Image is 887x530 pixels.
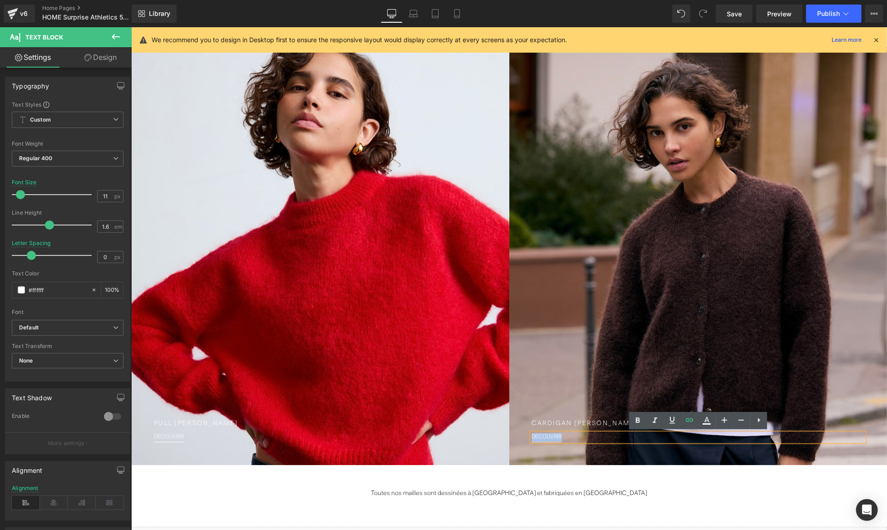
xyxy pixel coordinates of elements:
[42,5,147,12] a: Home Pages
[101,282,123,298] div: %
[30,116,51,124] b: Custom
[401,392,734,402] p: CARDIGAN [PERSON_NAME]
[12,485,39,491] div: Alignment
[114,224,122,230] span: em
[152,35,567,45] p: We recommend you to design in Desktop first to ensure the responsive layout would display correct...
[25,34,63,41] span: Text Block
[12,210,123,216] div: Line Height
[240,463,516,470] font: Toutes nos mailles sont dessinées à [GEOGRAPHIC_DATA] et fabriquées en [GEOGRAPHIC_DATA]
[672,5,690,23] button: Undo
[806,5,862,23] button: Publish
[767,9,792,19] span: Preview
[19,155,53,162] b: Regular 400
[23,393,106,400] font: PULL [PERSON_NAME]
[114,254,122,260] span: px
[12,270,123,277] div: Text Color
[12,101,123,108] div: Text Styles
[403,5,424,23] a: Laptop
[48,439,84,447] p: More settings
[132,5,177,23] a: New Library
[23,407,53,412] a: DÉCOUVRIR
[817,10,840,17] span: Publish
[856,499,878,521] div: Open Intercom Messenger
[694,5,712,23] button: Redo
[446,5,468,23] a: Mobile
[12,179,37,186] div: Font Size
[42,14,129,21] span: HOME Surprise Athletics 5 juin
[756,5,803,23] a: Preview
[5,432,130,454] button: More settings
[381,5,403,23] a: Desktop
[19,357,33,364] b: None
[12,412,95,422] div: Enable
[865,5,883,23] button: More
[12,343,123,349] div: Text Transform
[149,10,170,18] span: Library
[18,8,30,20] div: v6
[828,34,865,45] a: Learn more
[19,324,39,332] i: Default
[424,5,446,23] a: Tablet
[12,389,52,402] div: Text Shadow
[401,407,431,412] a: DÉCOUVRIR
[29,285,87,295] input: Color
[114,193,122,199] span: px
[12,141,123,147] div: Font Weight
[12,77,49,90] div: Typography
[12,240,51,246] div: Letter Spacing
[4,5,35,23] a: v6
[727,9,742,19] span: Save
[12,309,123,315] div: Font
[12,461,43,474] div: Alignment
[68,47,133,68] a: Design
